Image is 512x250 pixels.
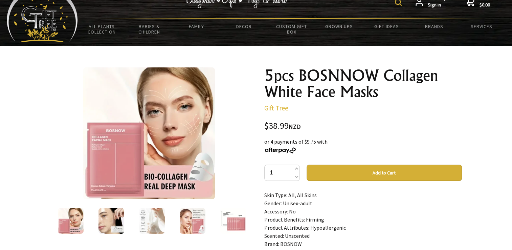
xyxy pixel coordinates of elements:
img: 5pcs BOSNNOW Collagen White Face Masks [139,208,165,234]
img: 5pcs BOSNNOW Collagen White Face Masks [83,67,215,199]
span: NZD [289,123,301,130]
img: 5pcs BOSNNOW Collagen White Face Masks [98,208,124,234]
a: Decor [220,19,268,34]
strong: Sign in [428,2,445,8]
img: 5pcs BOSNNOW Collagen White Face Masks [58,208,84,234]
a: Gift Ideas [363,19,410,34]
img: 5pcs BOSNNOW Collagen White Face Masks [180,208,205,234]
h1: 5pcs BOSNNOW Collagen White Face Masks [264,67,462,100]
div: or 4 payments of $9.75 with [264,138,462,154]
a: Grown Ups [315,19,363,34]
img: Afterpay [264,147,297,153]
strong: $0.00 [480,2,494,8]
button: Add to Cart [307,165,462,181]
div: $38.99 [264,122,462,131]
a: Custom Gift Box [268,19,315,39]
a: Family [173,19,220,34]
a: Brands [410,19,458,34]
a: All Plants Collection [78,19,125,39]
a: Babies & Children [125,19,173,39]
a: Gift Tree [264,104,288,112]
a: Services [458,19,505,34]
img: 5pcs BOSNNOW Collagen White Face Masks [220,208,246,234]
